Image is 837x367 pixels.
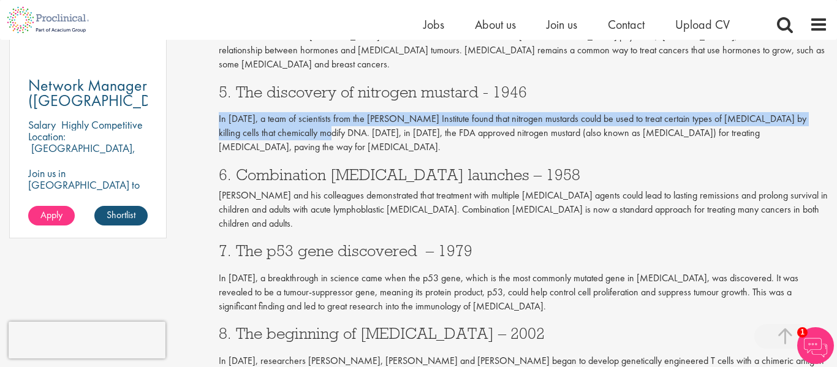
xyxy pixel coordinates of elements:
p: In [DATE], a breakthrough in science came when the p53 gene, which is the most commonly mutated g... [219,271,828,314]
span: Apply [40,208,62,221]
span: Salary [28,118,56,132]
span: Network Manager ([GEOGRAPHIC_DATA]) [28,75,186,111]
a: About us [475,17,516,32]
iframe: reCAPTCHA [9,322,165,358]
h3: 7. The p53 gene discovered – 1979 [219,243,828,259]
p: In [DATE], a team of scientists from the [PERSON_NAME] Institute found that nitrogen mustards cou... [219,112,828,154]
p: The use of hormones in [MEDICAL_DATA] treatment was first introduced when [DEMOGRAPHIC_DATA] phys... [219,29,828,72]
h3: 6. Combination [MEDICAL_DATA] launches – 1958 [219,167,828,183]
span: 1 [797,327,808,338]
a: Upload CV [675,17,730,32]
span: Location: [28,129,66,143]
a: Apply [28,206,75,225]
a: Jobs [423,17,444,32]
h3: 8. The beginning of [MEDICAL_DATA] – 2002 [219,325,828,341]
img: Chatbot [797,327,834,364]
a: Contact [608,17,645,32]
p: [PERSON_NAME] and his colleagues demonstrated that treatment with multiple [MEDICAL_DATA] agents ... [219,189,828,231]
p: [GEOGRAPHIC_DATA], [GEOGRAPHIC_DATA] [28,141,135,167]
p: Join us in [GEOGRAPHIC_DATA] to connect healthcare professionals with breakthrough therapies and ... [28,167,148,249]
a: Network Manager ([GEOGRAPHIC_DATA]) [28,78,148,108]
a: Shortlist [94,206,148,225]
a: Join us [547,17,577,32]
p: Highly Competitive [61,118,143,132]
h3: 5. The discovery of nitrogen mustard - 1946 [219,84,828,100]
